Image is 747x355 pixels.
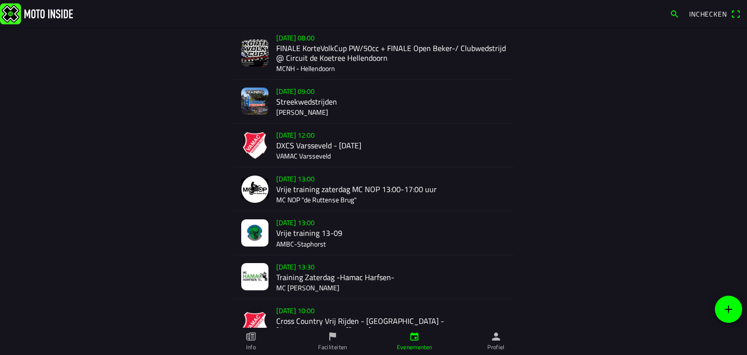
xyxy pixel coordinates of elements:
[241,176,268,203] img: NjdwpvkGicnr6oC83998ZTDUeXJJ29cK9cmzxz8K.png
[409,331,420,342] ion-icon: calendar
[241,219,268,247] img: LHdt34qjO8I1ikqy75xviT6zvODe0JOmFLV3W9KQ.jpeg
[233,167,514,211] a: [DATE] 13:00Vrije training zaterdag MC NOP 13:00-17:00 uurMC NOP "de Ruttense Brug"
[241,263,268,290] img: YcLucmwudeeljNrVk5d2yE7T27ZwuSnPe5NzkiW2.jpg
[689,9,727,19] span: Inchecken
[233,80,514,124] a: [DATE] 09:00Streekwedstrijden[PERSON_NAME]
[241,312,268,339] img: sYA0MdzM3v5BmRmgsWJ1iVL40gp2Fa8khKo0Qj80.png
[246,331,256,342] ion-icon: paper
[397,343,432,352] ion-label: Evenementen
[241,132,268,159] img: qaiuHcGyss22570fqZKCwYI5GvCJxDNyPIX6KLCV.png
[233,26,514,79] a: [DATE] 08:00FINALE KorteVolkCup PW/50cc + FINALE Open Beker-/ Clubwedstrijd @ Circuit de Koetree ...
[233,299,514,352] a: [DATE] 10:00Cross Country Vrij Rijden - [GEOGRAPHIC_DATA] - [GEOGRAPHIC_DATA][DATE]
[233,211,514,255] a: [DATE] 13:00Vrije training 13-09AMBC-Staphorst
[723,303,734,315] ion-icon: add
[327,331,338,342] ion-icon: flag
[487,343,505,352] ion-label: Profiel
[491,331,501,342] ion-icon: person
[241,39,268,67] img: wnU9VZkziWAzZjs8lAG3JHcHr0adhkas7rPV26Ps.jpg
[233,124,514,167] a: [DATE] 12:00DXCS Varsseveld - [DATE]VAMAC Varsseveld
[241,88,268,115] img: N3lxsS6Zhak3ei5Q5MtyPEvjHqMuKUUTBqHB2i4g.png
[684,5,745,22] a: Incheckenqr scanner
[318,343,347,352] ion-label: Faciliteiten
[246,343,256,352] ion-label: Info
[233,255,514,299] a: [DATE] 13:30Training Zaterdag -Hamac Harfsen-MC [PERSON_NAME]
[665,5,684,22] a: search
